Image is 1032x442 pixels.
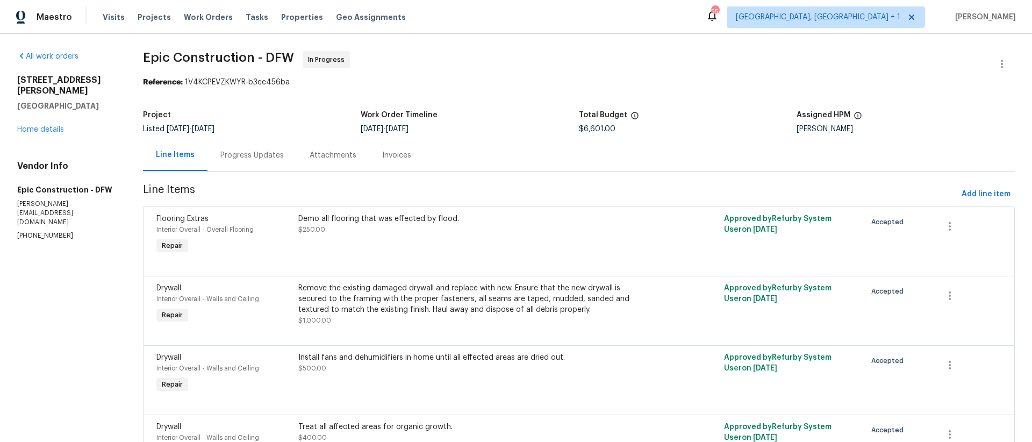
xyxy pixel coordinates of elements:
span: Add line item [962,188,1010,201]
span: Accepted [871,286,908,297]
span: [DATE] [167,125,189,133]
span: $6,601.00 [579,125,615,133]
span: Tasks [246,13,268,21]
div: Install fans and dehumidifiers in home until all effected areas are dried out. [298,352,647,363]
span: Drywall [156,423,181,431]
span: Visits [103,12,125,23]
span: Accepted [871,217,908,227]
p: [PHONE_NUMBER] [17,231,117,240]
span: Approved by Refurby System User on [724,215,832,233]
span: Accepted [871,355,908,366]
h2: [STREET_ADDRESS][PERSON_NAME] [17,75,117,96]
span: Interior Overall - Walls and Ceiling [156,365,259,372]
div: Attachments [310,150,356,161]
h5: Project [143,111,171,119]
span: Approved by Refurby System User on [724,423,832,441]
span: Repair [157,240,187,251]
span: The total cost of line items that have been proposed by Opendoor. This sum includes line items th... [630,111,639,125]
div: Demo all flooring that was effected by flood. [298,213,647,224]
span: [DATE] [753,365,777,372]
div: Progress Updates [220,150,284,161]
span: $400.00 [298,434,327,441]
a: Home details [17,126,64,133]
span: Repair [157,310,187,320]
div: Remove the existing damaged drywall and replace with new. Ensure that the new drywall is secured ... [298,283,647,315]
div: 1V4KCPEVZKWYR-b3ee456ba [143,77,1015,88]
span: Interior Overall - Walls and Ceiling [156,434,259,441]
span: $250.00 [298,226,325,233]
span: Listed [143,125,214,133]
span: - [167,125,214,133]
span: Line Items [143,184,957,204]
span: Projects [138,12,171,23]
span: Flooring Extras [156,215,209,223]
h4: Vendor Info [17,161,117,172]
h5: Assigned HPM [797,111,850,119]
span: Interior Overall - Overall Flooring [156,226,254,233]
h5: Epic Construction - DFW [17,184,117,195]
div: 55 [711,6,719,17]
span: [DATE] [753,434,777,441]
p: [PERSON_NAME][EMAIL_ADDRESS][DOMAIN_NAME] [17,199,117,227]
span: Accepted [871,425,908,436]
span: [GEOGRAPHIC_DATA], [GEOGRAPHIC_DATA] + 1 [736,12,900,23]
span: Interior Overall - Walls and Ceiling [156,296,259,302]
span: The hpm assigned to this work order. [854,111,862,125]
button: Add line item [957,184,1015,204]
span: Approved by Refurby System User on [724,284,832,303]
h5: Work Order Timeline [361,111,438,119]
span: $500.00 [298,365,326,372]
h5: [GEOGRAPHIC_DATA] [17,101,117,111]
span: [DATE] [753,226,777,233]
span: In Progress [308,54,349,65]
span: [DATE] [192,125,214,133]
span: [DATE] [386,125,408,133]
div: Invoices [382,150,411,161]
span: Properties [281,12,323,23]
span: $1,000.00 [298,317,331,324]
span: Approved by Refurby System User on [724,354,832,372]
div: Treat all affected areas for organic growth. [298,422,647,432]
span: [PERSON_NAME] [951,12,1016,23]
h5: Total Budget [579,111,627,119]
span: [DATE] [361,125,383,133]
span: Repair [157,379,187,390]
a: All work orders [17,53,78,60]
b: Reference: [143,79,183,86]
div: Line Items [156,149,195,160]
span: Maestro [37,12,72,23]
span: Epic Construction - DFW [143,51,294,64]
span: [DATE] [753,295,777,303]
span: Geo Assignments [336,12,406,23]
span: Drywall [156,284,181,292]
span: - [361,125,408,133]
div: [PERSON_NAME] [797,125,1015,133]
span: Drywall [156,354,181,361]
span: Work Orders [184,12,233,23]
